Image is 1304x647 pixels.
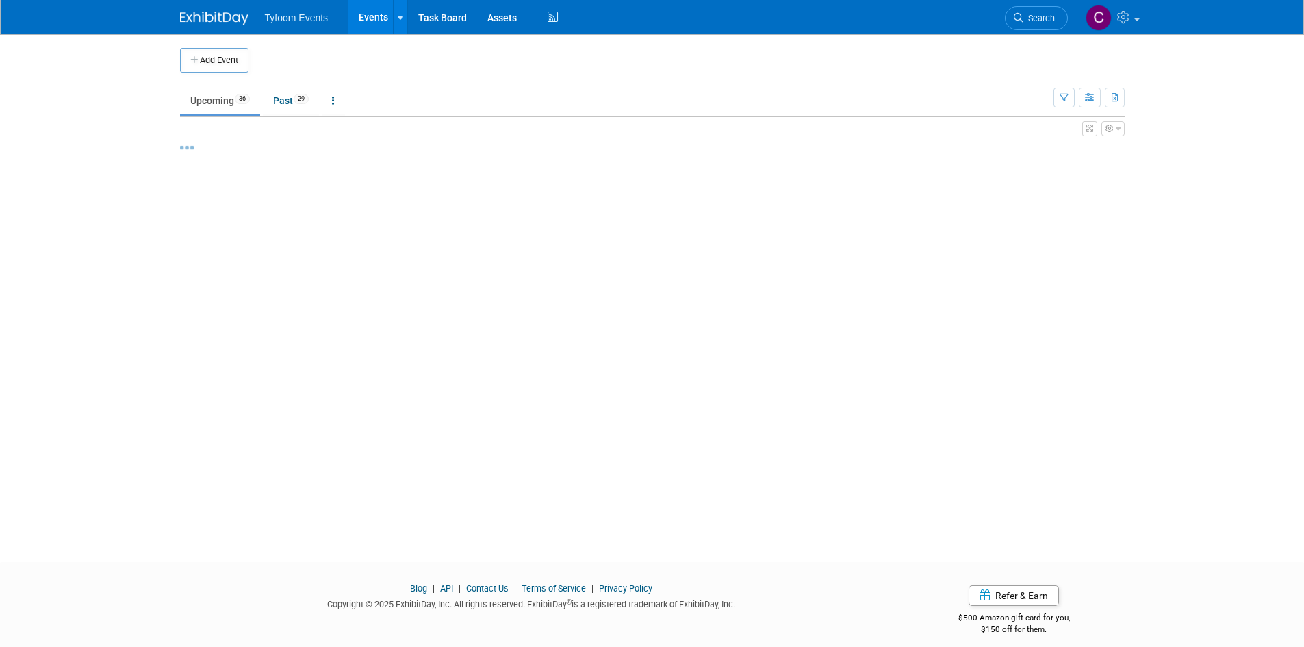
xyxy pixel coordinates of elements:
div: $150 off for them. [904,624,1125,635]
span: | [511,583,520,594]
a: Contact Us [466,583,509,594]
a: API [440,583,453,594]
a: Past29 [263,88,319,114]
img: ExhibitDay [180,12,248,25]
div: $500 Amazon gift card for you, [904,603,1125,635]
a: Search [1005,6,1068,30]
span: | [455,583,464,594]
a: Refer & Earn [969,585,1059,606]
a: Upcoming36 [180,88,260,114]
span: 29 [294,94,309,104]
div: Copyright © 2025 ExhibitDay, Inc. All rights reserved. ExhibitDay is a registered trademark of Ex... [180,595,884,611]
a: Privacy Policy [599,583,652,594]
span: Tyfoom Events [265,12,329,23]
sup: ® [567,598,572,606]
span: 36 [235,94,250,104]
a: Blog [410,583,427,594]
span: Search [1023,13,1055,23]
button: Add Event [180,48,248,73]
span: | [429,583,438,594]
img: Chris Walker [1086,5,1112,31]
a: Terms of Service [522,583,586,594]
span: | [588,583,597,594]
img: loading... [180,146,194,149]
